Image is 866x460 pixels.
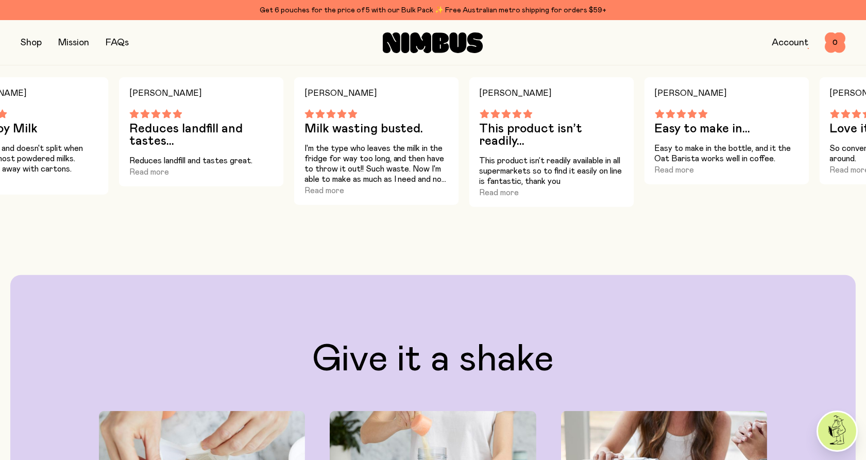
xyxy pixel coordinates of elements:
p: Reduces landfill and tastes great. [129,156,274,166]
p: Easy to make in the bottle, and it the Oat Barista works well in coffee. [655,143,799,164]
button: Read more [655,164,694,176]
p: This product isn’t readily available in all supermarkets so to find it easily on line is fantasti... [480,156,624,186]
p: I'm the type who leaves the milk in the fridge for way too long, and then have to throw it out!! ... [304,143,449,184]
img: agent [818,412,856,450]
h4: [PERSON_NAME] [480,86,624,101]
h3: Reduces landfill and tastes... [129,123,274,147]
a: Mission [58,38,89,47]
h3: Easy to make in... [655,123,799,135]
h3: Milk wasting busted. [304,123,449,135]
div: Get 6 pouches for the price of 5 with our Bulk Pack ✨ Free Australian metro shipping for orders $59+ [21,4,845,16]
button: 0 [825,32,845,53]
button: Read more [129,166,169,178]
h4: [PERSON_NAME] [304,86,449,101]
h3: This product isn’t readily... [480,123,624,147]
button: Read more [304,184,344,197]
h4: [PERSON_NAME] [129,86,274,101]
h4: [PERSON_NAME] [655,86,799,101]
a: FAQs [106,38,129,47]
a: Account [772,38,808,47]
button: Read more [480,186,519,199]
h2: Give it a shake [31,341,835,378]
